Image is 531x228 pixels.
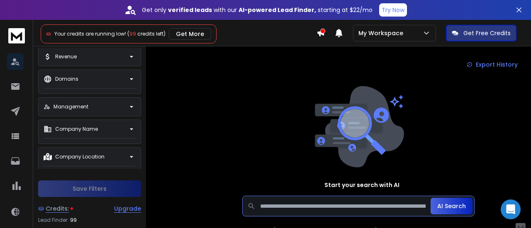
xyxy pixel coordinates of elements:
[46,204,69,213] span: Credits:
[127,30,166,37] span: ( credits left)
[38,217,68,223] p: Lead Finder:
[55,126,98,132] p: Company Name
[8,28,25,43] img: logo
[114,204,141,213] div: Upgrade
[55,76,78,82] p: Domains
[239,6,316,14] strong: AI-powered Lead Finder,
[54,30,126,37] span: Your credits are running low!
[70,217,77,223] span: 99
[142,6,373,14] p: Get only with our starting at $22/mo
[382,6,404,14] p: Try Now
[313,86,404,168] img: image
[169,28,211,40] button: Get More
[55,53,77,60] p: Revenue
[460,56,524,73] a: Export History
[168,6,212,14] strong: verified leads
[446,25,516,41] button: Get Free Credits
[431,198,473,214] button: AI Search
[358,29,407,37] p: My Workspace
[129,30,136,37] span: 99
[324,181,399,189] h1: Start your search with AI
[501,199,521,219] div: Open Intercom Messenger
[55,154,105,160] p: Company Location
[54,103,88,110] p: Management
[379,3,407,17] button: Try Now
[463,29,511,37] p: Get Free Credits
[38,200,141,217] a: Credits:Upgrade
